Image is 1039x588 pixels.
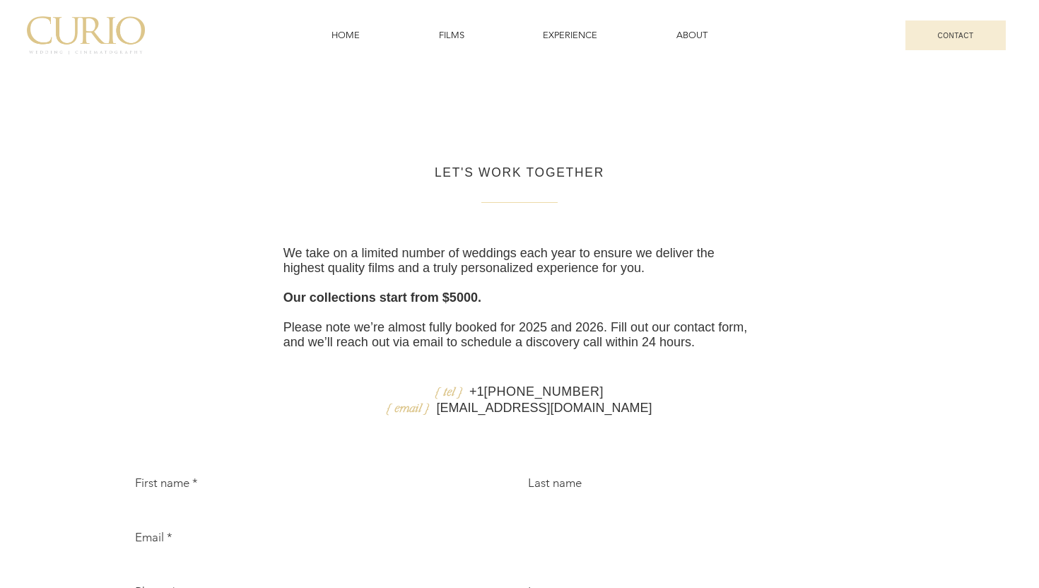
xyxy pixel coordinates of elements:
[283,246,715,275] span: We take on a limited number of weddings each year to ensure we deliver the highest quality films ...
[640,22,744,49] a: ABOUT
[469,384,604,399] a: +1[PHONE_NUMBER]
[439,29,464,42] span: FILMS
[937,32,973,40] span: CONTACT
[435,165,604,180] span: LET'S WORK TOGETHER
[435,383,462,399] span: { tel }
[436,401,652,415] a: [EMAIL_ADDRESS][DOMAIN_NAME]
[295,22,744,49] nav: Site
[135,476,198,490] label: First name
[506,22,634,49] a: EXPERIENCE
[528,476,582,490] label: Last name
[528,496,896,524] input: Last name
[135,551,896,579] input: Email
[331,29,360,42] span: HOME
[135,530,172,545] label: Email
[676,29,708,42] span: ABOUT
[135,496,503,524] input: First name
[905,20,1006,50] a: CONTACT
[295,22,397,49] a: HOME
[283,290,481,305] span: Our collections start from $5000.
[27,16,146,54] img: C_Logo.png
[402,22,501,49] a: FILMS
[283,320,747,349] span: Please note we’re almost fully booked for 2025 and 2026. Fill out our contact form, and we’ll rea...
[543,29,597,42] span: EXPERIENCE
[483,384,604,399] span: [PHONE_NUMBER]
[387,399,429,415] span: { email }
